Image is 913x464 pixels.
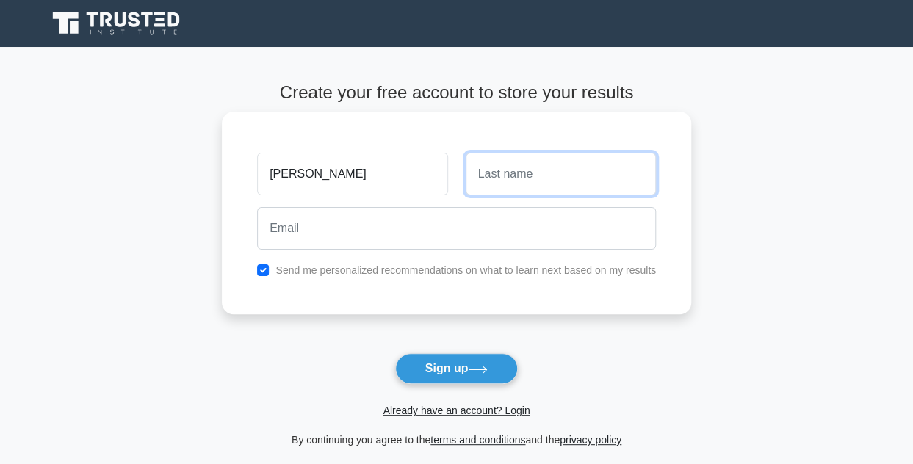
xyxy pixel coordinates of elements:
h4: Create your free account to store your results [222,82,691,104]
a: privacy policy [560,434,621,446]
label: Send me personalized recommendations on what to learn next based on my results [275,264,656,276]
div: By continuing you agree to the and the [213,431,700,449]
a: terms and conditions [430,434,525,446]
input: First name [257,153,447,195]
input: Last name [466,153,656,195]
a: Already have an account? Login [383,405,530,416]
button: Sign up [395,353,519,384]
input: Email [257,207,656,250]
